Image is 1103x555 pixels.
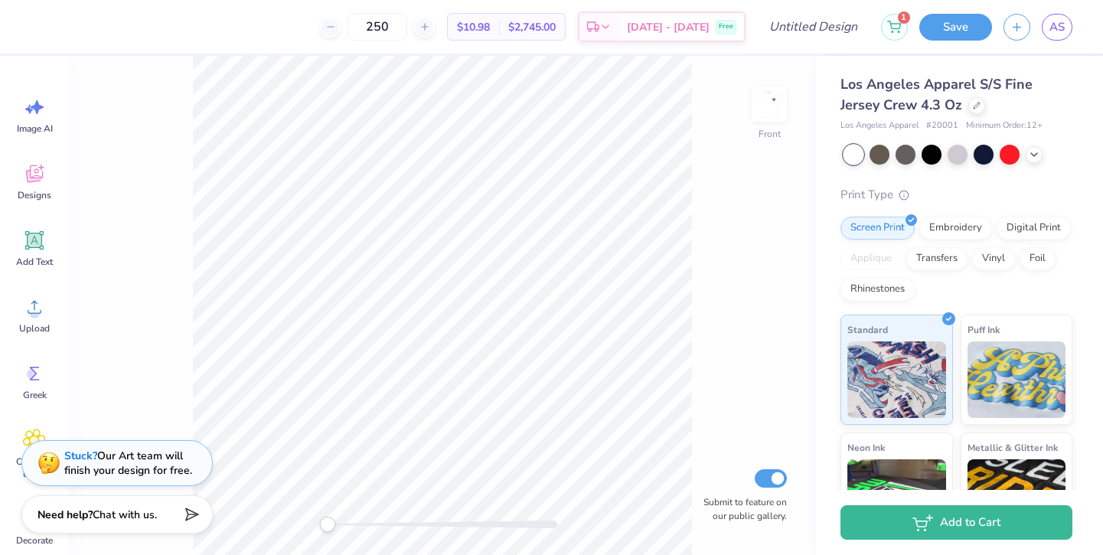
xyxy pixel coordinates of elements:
[840,119,919,132] span: Los Angeles Apparel
[966,119,1043,132] span: Minimum Order: 12 +
[840,217,915,240] div: Screen Print
[719,21,733,32] span: Free
[919,217,992,240] div: Embroidery
[881,14,908,41] button: 1
[23,389,47,401] span: Greek
[847,341,946,418] img: Standard
[1020,247,1056,270] div: Foil
[16,534,53,547] span: Decorate
[847,439,885,455] span: Neon Ink
[972,247,1015,270] div: Vinyl
[968,459,1066,536] img: Metallic & Glitter Ink
[457,19,490,35] span: $10.98
[968,439,1058,455] span: Metallic & Glitter Ink
[926,119,958,132] span: # 20001
[18,189,51,201] span: Designs
[16,256,53,268] span: Add Text
[508,19,556,35] span: $2,745.00
[968,322,1000,338] span: Puff Ink
[38,508,93,522] strong: Need help?
[840,75,1033,114] span: Los Angeles Apparel S/S Fine Jersey Crew 4.3 Oz
[64,449,192,478] div: Our Art team will finish your design for free.
[906,247,968,270] div: Transfers
[840,186,1072,204] div: Print Type
[757,11,870,42] input: Untitled Design
[348,13,407,41] input: – –
[1042,14,1072,41] a: AS
[840,247,902,270] div: Applique
[840,278,915,301] div: Rhinestones
[968,341,1066,418] img: Puff Ink
[93,508,157,522] span: Chat with us.
[320,517,335,532] div: Accessibility label
[754,89,785,119] img: Front
[847,322,888,338] span: Standard
[898,11,910,24] span: 1
[919,14,992,41] button: Save
[1049,18,1065,36] span: AS
[627,19,710,35] span: [DATE] - [DATE]
[695,495,787,523] label: Submit to feature on our public gallery.
[847,459,946,536] img: Neon Ink
[64,449,97,463] strong: Stuck?
[19,322,50,335] span: Upload
[17,122,53,135] span: Image AI
[840,505,1072,540] button: Add to Cart
[9,455,60,480] span: Clipart & logos
[759,127,781,141] div: Front
[997,217,1071,240] div: Digital Print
